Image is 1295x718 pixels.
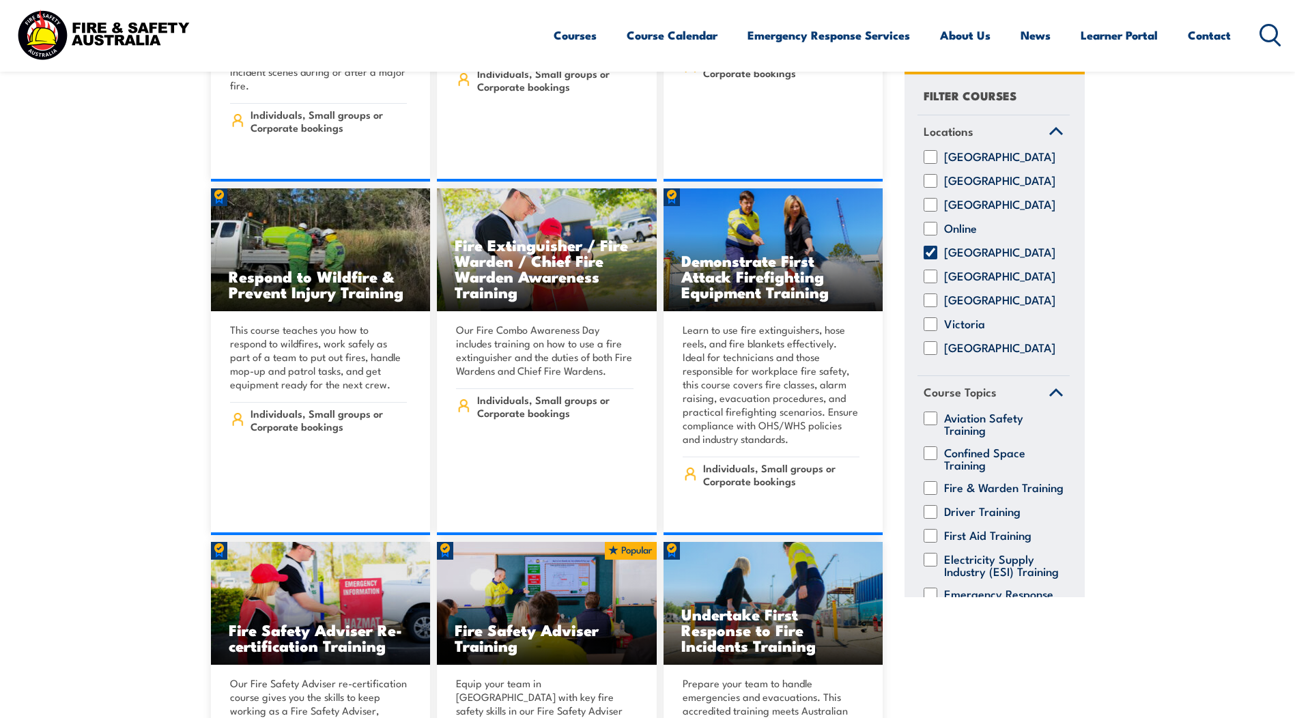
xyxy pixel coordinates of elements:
[664,188,883,311] a: Demonstrate First Attack Firefighting Equipment Training
[944,588,1064,612] label: Emergency Response & Rescue Training
[944,246,1055,260] label: [GEOGRAPHIC_DATA]
[554,17,597,53] a: Courses
[477,67,634,93] span: Individuals, Small groups or Corporate bookings
[703,53,859,79] span: Individuals, Small groups or Corporate bookings
[944,481,1064,495] label: Fire & Warden Training
[1021,17,1051,53] a: News
[944,529,1031,543] label: First Aid Training
[944,175,1055,188] label: [GEOGRAPHIC_DATA]
[917,377,1070,412] a: Course Topics
[1188,17,1231,53] a: Contact
[251,407,407,433] span: Individuals, Small groups or Corporate bookings
[230,323,408,391] p: This course teaches you how to respond to wildfires, work safely as part of a team to put out fir...
[456,323,634,377] p: Our Fire Combo Awareness Day includes training on how to use a fire extinguisher and the duties o...
[944,270,1055,284] label: [GEOGRAPHIC_DATA]
[944,412,1064,436] label: Aviation Safety Training
[944,505,1021,519] label: Driver Training
[703,461,859,487] span: Individuals, Small groups or Corporate bookings
[1081,17,1158,53] a: Learner Portal
[211,542,431,665] a: Fire Safety Adviser Re-certification Training
[627,17,717,53] a: Course Calendar
[944,151,1055,164] label: [GEOGRAPHIC_DATA]
[944,222,977,236] label: Online
[683,323,860,446] p: Learn to use fire extinguishers, hose reels, and fire blankets effectively. Ideal for technicians...
[944,446,1064,471] label: Confined Space Training
[944,553,1064,577] label: Electricity Supply Industry (ESI) Training
[664,542,883,665] a: Undertake First Response to Fire Incidents Training
[944,342,1055,356] label: [GEOGRAPHIC_DATA]
[681,606,866,653] h3: Undertake First Response to Fire Incidents Training
[455,237,639,300] h3: Fire Extinguisher / Fire Warden / Chief Fire Warden Awareness Training
[924,384,997,402] span: Course Topics
[211,542,431,665] img: Fire Safety Advisor Re-certification
[924,86,1016,104] h4: FILTER COURSES
[940,17,991,53] a: About Us
[944,199,1055,212] label: [GEOGRAPHIC_DATA]
[211,188,431,311] img: Respond to Wildfire Training & Prevent Injury
[917,115,1070,151] a: Locations
[681,253,866,300] h3: Demonstrate First Attack Firefighting Equipment Training
[229,268,413,300] h3: Respond to Wildfire & Prevent Injury Training
[437,188,657,311] img: Fire Combo Awareness Day
[924,122,973,141] span: Locations
[944,294,1055,308] label: [GEOGRAPHIC_DATA]
[211,188,431,311] a: Respond to Wildfire & Prevent Injury Training
[748,17,910,53] a: Emergency Response Services
[477,393,634,419] span: Individuals, Small groups or Corporate bookings
[455,622,639,653] h3: Fire Safety Adviser Training
[944,318,985,332] label: Victoria
[251,108,407,134] span: Individuals, Small groups or Corporate bookings
[437,542,657,665] img: Fire Safety Advisor
[229,622,413,653] h3: Fire Safety Adviser Re-certification Training
[664,188,883,311] img: Demonstrate First Attack Firefighting Equipment
[437,188,657,311] a: Fire Extinguisher / Fire Warden / Chief Fire Warden Awareness Training
[437,542,657,665] a: Fire Safety Adviser Training
[664,542,883,665] img: Undertake First Response to Fire Incidents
